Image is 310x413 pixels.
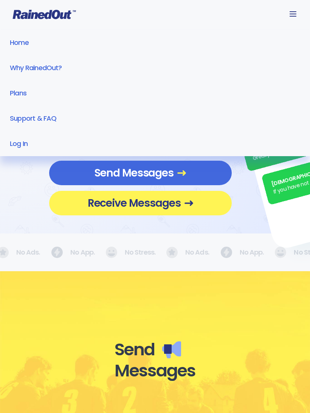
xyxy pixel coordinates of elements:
[49,161,232,185] a: Send Messages
[105,247,117,258] img: No Ads.
[115,339,195,360] div: Send
[220,247,252,258] div: No App.
[51,247,83,258] div: No App.
[115,360,195,381] div: Messages
[49,191,232,215] a: Receive Messages
[60,197,220,210] span: Receive Messages
[51,247,63,258] img: No Ads.
[60,166,220,180] span: Send Messages
[162,341,181,358] img: Send messages
[274,247,286,258] img: No Ads.
[220,247,232,258] img: No Ads.
[166,247,178,258] img: No Ads.
[105,247,144,258] div: No Stress.
[166,247,198,258] div: No Ads.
